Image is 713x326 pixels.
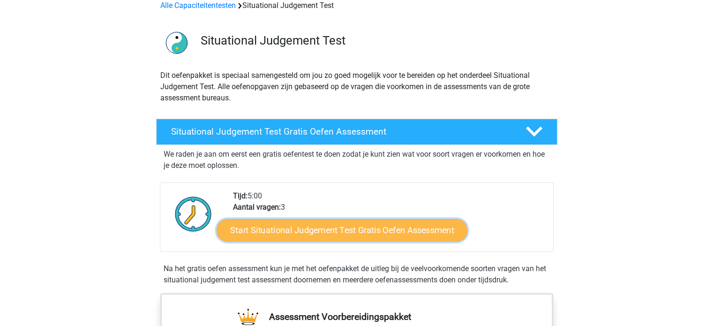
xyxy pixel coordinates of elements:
div: 5:00 3 [226,190,553,251]
h3: Situational Judgement Test [201,33,550,48]
img: Klok [170,190,217,237]
a: Alle Capaciteitentesten [160,1,236,10]
a: Situational Judgement Test Gratis Oefen Assessment [152,119,561,145]
h4: Situational Judgement Test Gratis Oefen Assessment [171,126,510,137]
p: We raden je aan om eerst een gratis oefentest te doen zodat je kunt zien wat voor soort vragen er... [164,149,550,171]
b: Tijd: [233,191,248,200]
div: Na het gratis oefen assessment kun je met het oefenpakket de uitleg bij de veelvoorkomende soorte... [160,263,554,286]
p: Dit oefenpakket is speciaal samengesteld om jou zo goed mogelijk voor te bereiden op het onderdee... [160,70,553,104]
a: Start Situational Judgement Test Gratis Oefen Assessment [217,219,467,242]
img: situational judgement test [157,23,196,62]
b: Aantal vragen: [233,203,281,212]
